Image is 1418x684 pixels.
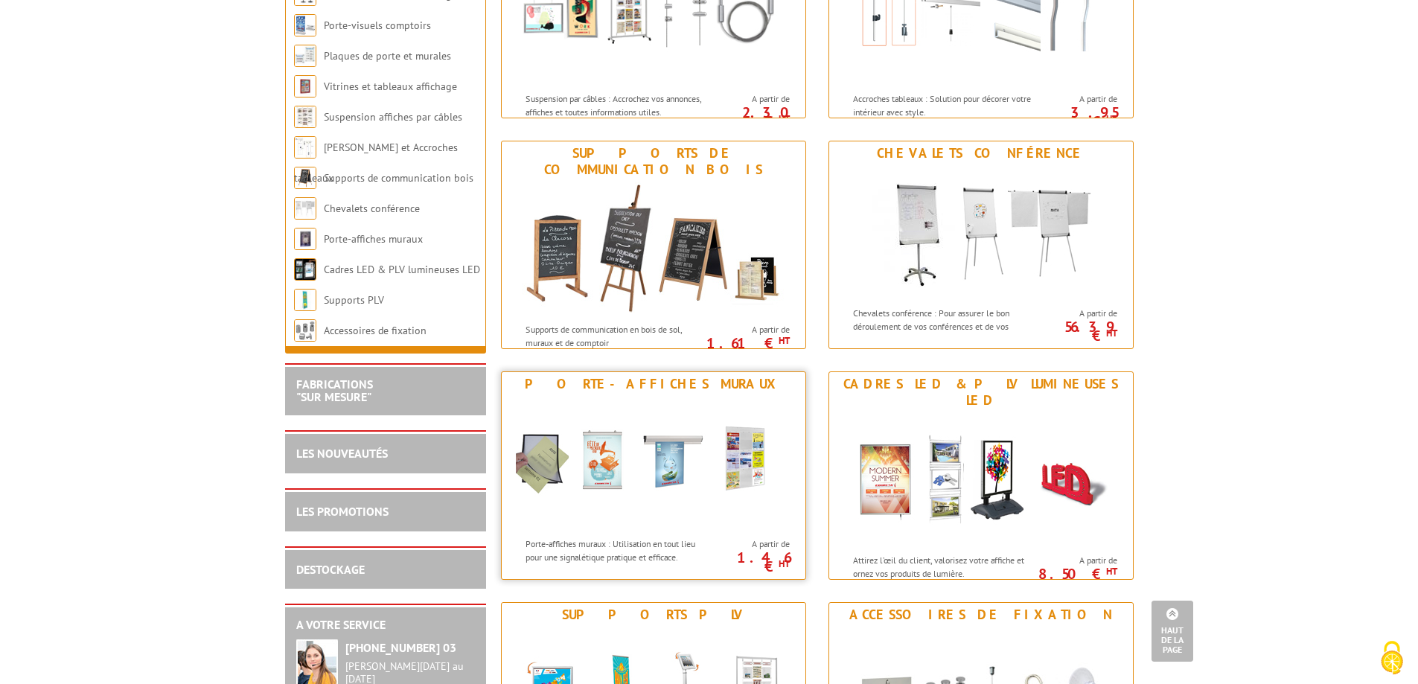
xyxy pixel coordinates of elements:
strong: [PHONE_NUMBER] 03 [345,640,456,655]
a: Chevalets conférence [324,202,420,215]
p: Supports de communication en bois de sol, muraux et de comptoir [526,323,710,348]
sup: HT [779,334,790,347]
img: Chevalets conférence [294,197,316,220]
sup: HT [1106,327,1117,339]
a: FABRICATIONS"Sur Mesure" [296,377,373,405]
div: Supports PLV [505,607,802,623]
div: Chevalets conférence [833,145,1129,162]
a: Vitrines et tableaux affichage [324,80,457,93]
span: A partir de [714,324,790,336]
img: Porte-visuels comptoirs [294,14,316,36]
sup: HT [1106,565,1117,578]
a: Suspension affiches par câbles [324,110,462,124]
p: 56.39 € [1034,322,1117,340]
p: 8.50 € [1034,569,1117,578]
img: Supports de communication bois [516,182,791,316]
p: Porte-affiches muraux : Utilisation en tout lieu pour une signalétique pratique et efficace. [526,537,710,563]
a: Accessoires de fixation [324,324,427,337]
a: Porte-affiches muraux Porte-affiches muraux Porte-affiches muraux : Utilisation en tout lieu pour... [501,371,806,580]
sup: HT [779,557,790,570]
img: Supports PLV [294,289,316,311]
a: Supports PLV [324,293,384,307]
span: A partir de [714,538,790,550]
h2: A votre service [296,619,475,632]
p: Chevalets conférence : Pour assurer le bon déroulement de vos conférences et de vos réunions. [853,307,1038,345]
img: Cadres LED & PLV lumineuses LED [843,412,1119,546]
a: Cadres LED & PLV lumineuses LED Cadres LED & PLV lumineuses LED Attirez l’œil du client, valorise... [828,371,1134,580]
span: A partir de [1041,93,1117,105]
img: Suspension affiches par câbles [294,106,316,128]
sup: HT [1106,112,1117,125]
div: Cadres LED & PLV lumineuses LED [833,376,1129,409]
img: Cimaises et Accroches tableaux [294,136,316,159]
a: Cadres LED & PLV lumineuses LED [324,263,480,276]
a: DESTOCKAGE [296,562,365,577]
p: 3.95 € [1034,108,1117,126]
a: Porte-affiches muraux [324,232,423,246]
img: Vitrines et tableaux affichage [294,75,316,98]
span: A partir de [714,93,790,105]
a: Supports de communication bois [324,171,473,185]
p: Attirez l’œil du client, valorisez votre affiche et ornez vos produits de lumière. [853,554,1038,579]
img: Cadres LED & PLV lumineuses LED [294,258,316,281]
img: Porte-affiches muraux [516,396,791,530]
a: [PERSON_NAME] et Accroches tableaux [294,141,458,185]
p: Suspension par câbles : Accrochez vos annonces, affiches et toutes informations utiles. [526,92,710,118]
img: Porte-affiches muraux [294,228,316,250]
p: 1.46 € [706,553,790,571]
sup: HT [779,112,790,125]
a: Haut de la page [1152,601,1193,662]
a: Supports de communication bois Supports de communication bois Supports de communication en bois d... [501,141,806,349]
p: 1.61 € [706,339,790,348]
a: Porte-visuels comptoirs [324,19,431,32]
a: Chevalets conférence Chevalets conférence Chevalets conférence : Pour assurer le bon déroulement ... [828,141,1134,349]
img: Chevalets conférence [843,165,1119,299]
span: A partir de [1041,307,1117,319]
a: LES NOUVEAUTÉS [296,446,388,461]
img: Accessoires de fixation [294,319,316,342]
div: Accessoires de fixation [833,607,1129,623]
img: Cookies (fenêtre modale) [1373,639,1411,677]
button: Cookies (fenêtre modale) [1366,633,1418,684]
a: Plaques de porte et murales [324,49,451,63]
a: LES PROMOTIONS [296,504,389,519]
p: 2.30 € [706,108,790,126]
p: Accroches tableaux : Solution pour décorer votre intérieur avec style. [853,92,1038,118]
div: Supports de communication bois [505,145,802,178]
div: Porte-affiches muraux [505,376,802,392]
span: A partir de [1041,554,1117,566]
img: Plaques de porte et murales [294,45,316,67]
